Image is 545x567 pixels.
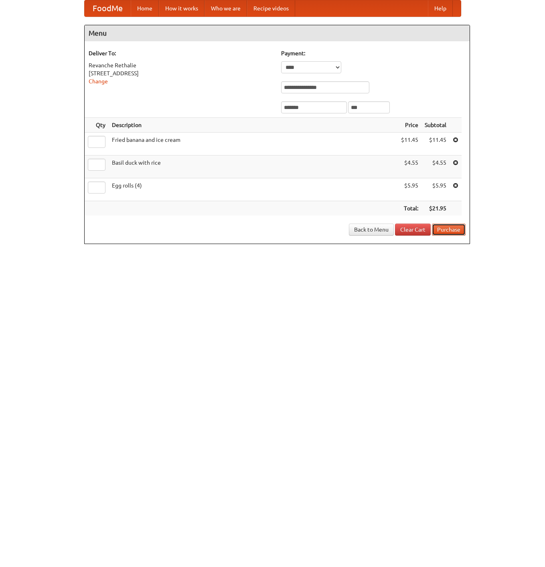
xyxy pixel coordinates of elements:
a: Back to Menu [349,224,394,236]
h5: Payment: [281,49,466,57]
th: Description [109,118,398,133]
button: Purchase [432,224,466,236]
h4: Menu [85,25,470,41]
th: $21.95 [421,201,450,216]
a: Help [428,0,453,16]
td: $11.45 [398,133,421,155]
a: Who we are [205,0,247,16]
th: Total: [398,201,421,216]
div: Revanche Rethalie [89,61,273,69]
td: $4.55 [398,155,421,178]
a: How it works [159,0,205,16]
td: $5.95 [398,178,421,201]
div: [STREET_ADDRESS] [89,69,273,77]
th: Qty [85,118,109,133]
h5: Deliver To: [89,49,273,57]
a: Change [89,78,108,85]
th: Price [398,118,421,133]
td: $4.55 [421,155,450,178]
th: Subtotal [421,118,450,133]
td: Egg rolls (4) [109,178,398,201]
a: FoodMe [85,0,131,16]
a: Home [131,0,159,16]
td: $11.45 [421,133,450,155]
a: Recipe videos [247,0,295,16]
td: Fried banana and ice cream [109,133,398,155]
td: Basil duck with rice [109,155,398,178]
a: Clear Cart [395,224,431,236]
td: $5.95 [421,178,450,201]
